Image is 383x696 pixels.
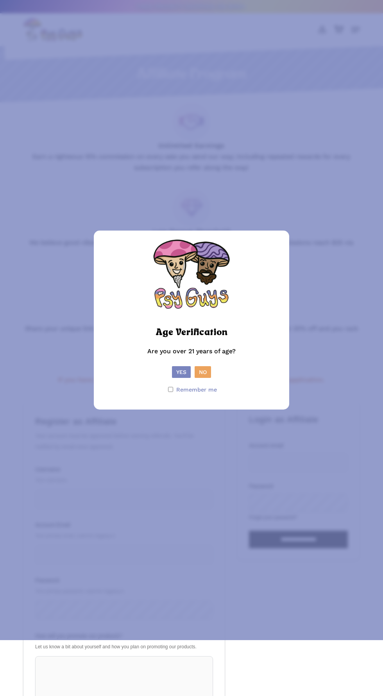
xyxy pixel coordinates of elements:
[35,641,213,652] p: Let us know a bit about yourself and how you plan on promoting our products.
[195,366,211,378] button: No
[176,384,217,395] span: Remember me
[172,366,191,378] button: Yes
[156,326,227,340] h2: Age Verification
[152,238,231,317] img: Psy Guys Logo
[168,387,173,392] input: Remember me
[102,346,281,366] p: Are you over 21 years of age?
